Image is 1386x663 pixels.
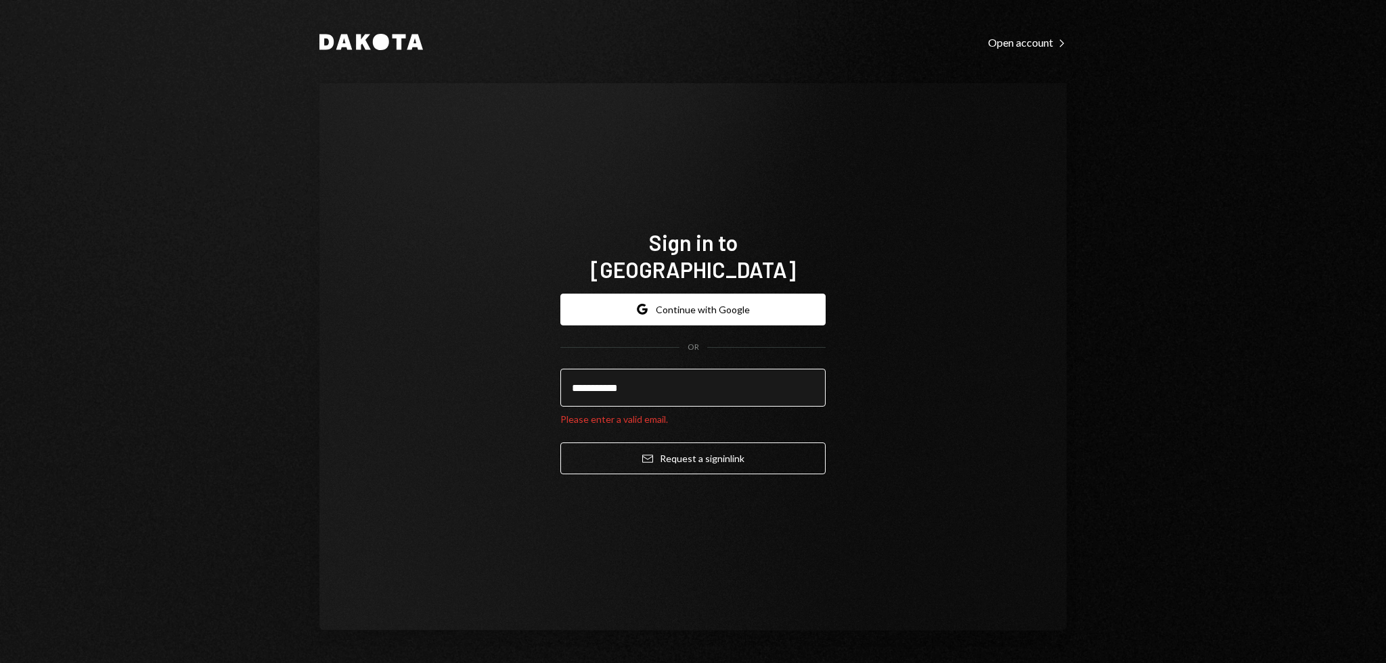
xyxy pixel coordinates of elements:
div: Please enter a valid email. [560,412,826,426]
button: Request a signinlink [560,442,826,474]
button: Continue with Google [560,294,826,325]
div: OR [688,342,699,353]
a: Open account [988,35,1067,49]
div: Open account [988,36,1067,49]
h1: Sign in to [GEOGRAPHIC_DATA] [560,229,826,283]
